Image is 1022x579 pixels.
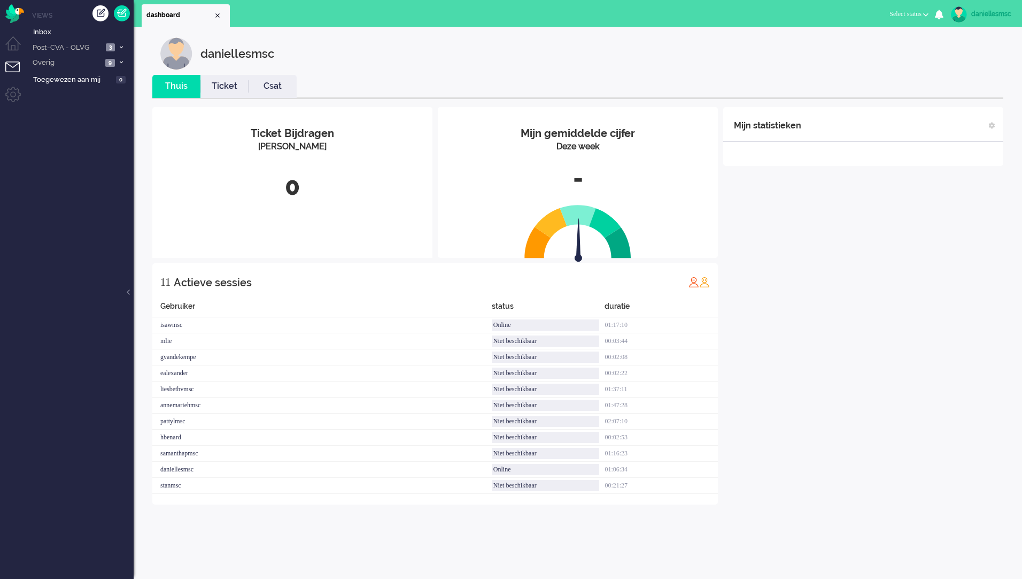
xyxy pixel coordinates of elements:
[5,36,29,60] li: Dashboard menu
[33,75,113,85] span: Toegewezen aan mij
[951,6,967,22] img: avatar
[200,80,249,93] a: Ticket
[605,478,718,494] div: 00:21:27
[883,6,935,22] button: Select status
[492,319,600,331] div: Online
[492,301,605,317] div: status
[152,333,492,349] div: mlie
[5,4,24,23] img: flow_omnibird.svg
[152,317,492,333] div: isawmsc
[160,37,192,70] img: customer.svg
[152,365,492,382] div: ealexander
[160,271,171,293] div: 11
[174,272,252,293] div: Actieve sessies
[152,349,492,365] div: gvandekempe
[5,62,29,86] li: Tickets menu
[5,7,24,15] a: Omnidesk
[152,462,492,478] div: daniellesmsc
[142,4,230,27] li: Dashboard
[605,446,718,462] div: 01:16:23
[5,87,29,111] li: Admin menu
[605,462,718,478] div: 01:06:34
[160,141,424,153] div: [PERSON_NAME]
[889,10,922,18] span: Select status
[152,478,492,494] div: stanmsc
[114,5,130,21] a: Quick Ticket
[605,301,718,317] div: duratie
[492,368,600,379] div: Niet beschikbaar
[492,432,600,443] div: Niet beschikbaar
[200,75,249,98] li: Ticket
[152,75,200,98] li: Thuis
[492,480,600,491] div: Niet beschikbaar
[33,27,134,37] span: Inbox
[492,464,600,475] div: Online
[446,141,710,153] div: Deze week
[152,382,492,398] div: liesbethvmsc
[492,352,600,363] div: Niet beschikbaar
[605,333,718,349] div: 00:03:44
[31,73,134,85] a: Toegewezen aan mij 0
[555,218,601,264] img: arrow.svg
[734,115,801,136] div: Mijn statistieken
[249,80,297,93] a: Csat
[31,43,103,53] span: Post-CVA - OLVG
[105,59,115,67] span: 9
[492,384,600,395] div: Niet beschikbaar
[116,76,126,84] span: 0
[152,80,200,93] a: Thuis
[31,58,102,68] span: Overig
[152,446,492,462] div: samanthapmsc
[160,169,424,204] div: 0
[688,277,699,287] img: profile_red.svg
[605,414,718,430] div: 02:07:10
[524,204,631,258] img: semi_circle.svg
[92,5,109,21] div: Creëer ticket
[605,398,718,414] div: 01:47:28
[492,416,600,427] div: Niet beschikbaar
[971,9,1011,19] div: daniellesmsc
[249,75,297,98] li: Csat
[31,26,134,37] a: Inbox
[883,3,935,27] li: Select status
[492,448,600,459] div: Niet beschikbaar
[152,301,492,317] div: Gebruiker
[492,336,600,347] div: Niet beschikbaar
[213,11,222,20] div: Close tab
[605,349,718,365] div: 00:02:08
[152,414,492,430] div: pattylmsc
[200,37,274,70] div: daniellesmsc
[605,430,718,446] div: 00:02:53
[699,277,710,287] img: profile_orange.svg
[160,126,424,141] div: Ticket Bijdragen
[492,400,600,411] div: Niet beschikbaar
[106,43,115,51] span: 3
[446,126,710,141] div: Mijn gemiddelde cijfer
[152,398,492,414] div: annemariehmsc
[605,382,718,398] div: 01:37:11
[32,11,134,20] li: Views
[446,161,710,196] div: -
[152,430,492,446] div: hbenard
[605,317,718,333] div: 01:17:10
[605,365,718,382] div: 00:02:22
[949,6,1011,22] a: daniellesmsc
[146,11,213,20] span: dashboard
